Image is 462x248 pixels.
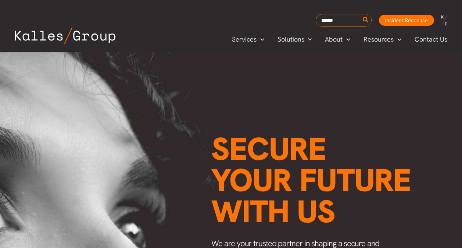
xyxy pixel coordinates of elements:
span: Resources [363,34,394,45]
span: About [325,34,343,45]
span: Services [232,34,257,45]
a: Contact Us [408,34,455,45]
a: AboutMenu Toggle [318,34,357,45]
span: Menu Toggle [304,34,312,45]
img: Kalles Group [15,27,115,44]
span: Menu Toggle [343,34,350,45]
a: SolutionsMenu Toggle [271,34,319,45]
button: Search [361,14,370,26]
a: Incident Response [379,15,434,26]
span: Menu Toggle [257,34,264,45]
span: Menu Toggle [394,34,401,45]
nav: Primary Site Navigation [225,33,455,45]
span: Secure your future with us [211,128,411,232]
span: Solutions [277,34,304,45]
span: Contact Us [415,34,447,45]
a: ServicesMenu Toggle [225,34,271,45]
a: ResourcesMenu Toggle [357,34,408,45]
